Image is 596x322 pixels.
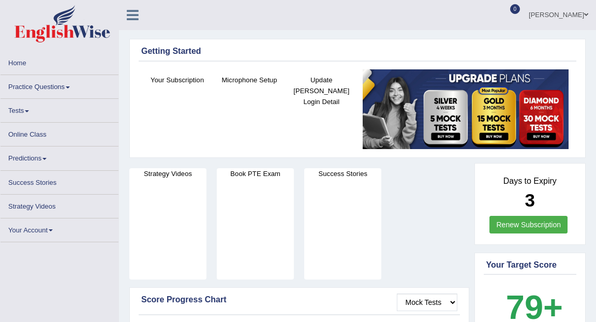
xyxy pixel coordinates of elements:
b: 3 [525,190,535,210]
div: Your Target Score [486,259,574,271]
a: Your Account [1,218,118,239]
h4: Strategy Videos [129,168,206,179]
span: 0 [510,4,520,14]
a: Tests [1,99,118,119]
h4: Your Subscription [146,75,208,85]
h4: Days to Expiry [486,177,574,186]
a: Strategy Videos [1,195,118,215]
a: Renew Subscription [489,216,568,233]
a: Home [1,51,118,71]
a: Predictions [1,147,118,167]
a: Success Stories [1,171,118,191]
div: Score Progress Chart [141,294,457,306]
h4: Microphone Setup [218,75,280,85]
a: Practice Questions [1,75,118,95]
img: small5.jpg [363,69,569,149]
h4: Book PTE Exam [217,168,294,179]
div: Getting Started [141,45,574,57]
a: Online Class [1,123,118,143]
h4: Update [PERSON_NAME] Login Detail [291,75,352,107]
h4: Success Stories [304,168,381,179]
